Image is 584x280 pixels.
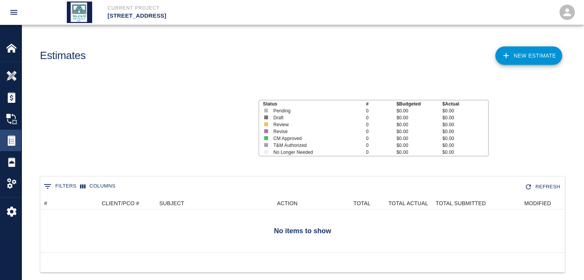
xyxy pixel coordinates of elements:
h1: Estimates [40,49,86,62]
div: SUBJECT [156,197,251,209]
div: # [40,197,98,209]
p: $0.00 [397,107,442,114]
p: $0.00 [442,135,488,142]
p: $0.00 [397,135,442,142]
p: 0 [366,149,397,156]
p: Pending [273,107,337,114]
p: Status [263,100,366,107]
p: $0.00 [397,121,442,128]
p: $0.00 [442,107,488,114]
p: Draft [273,114,337,121]
div: CLIENT/PCO # [102,197,139,209]
p: 0 [366,121,397,128]
div: CLIENT/PCO # [98,197,156,209]
p: 0 [366,128,397,135]
div: # [44,197,47,209]
p: $0.00 [397,149,442,156]
div: TOTAL ACTUAL [389,197,428,209]
p: No Longer Needed [273,149,337,156]
p: $0.00 [442,128,488,135]
div: SUBJECT [159,197,184,209]
p: Revise [273,128,337,135]
p: $ Budgeted [397,100,442,107]
p: $0.00 [442,121,488,128]
p: $0.00 [442,149,488,156]
p: Current Project [108,5,334,12]
button: Select columns [78,180,117,192]
img: Tri State Drywall [67,2,92,23]
div: Refresh the list [523,180,563,194]
p: CM Approved [273,135,337,142]
p: [STREET_ADDRESS] [108,12,334,20]
iframe: Chat Widget [456,197,584,280]
p: 0 [366,107,397,114]
div: TOTAL [321,197,374,209]
button: Show filters [42,180,78,193]
a: NEW ESTIMATE [495,46,562,65]
p: $0.00 [397,114,442,121]
p: $0.00 [442,142,488,149]
p: 0 [366,114,397,121]
p: $0.00 [397,128,442,135]
p: T&M Authorized [273,142,337,149]
button: Refresh [523,180,563,194]
p: Review [273,121,337,128]
p: $0.00 [397,142,442,149]
div: ACTION [277,197,298,209]
div: TOTAL ACTUAL [374,197,432,209]
div: ACTION [251,197,321,209]
div: TOTAL [353,197,371,209]
p: # [366,100,397,107]
p: $ Actual [442,100,488,107]
p: $0.00 [442,114,488,121]
p: 0 [366,135,397,142]
p: 0 [366,142,397,149]
button: open drawer [5,3,23,21]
